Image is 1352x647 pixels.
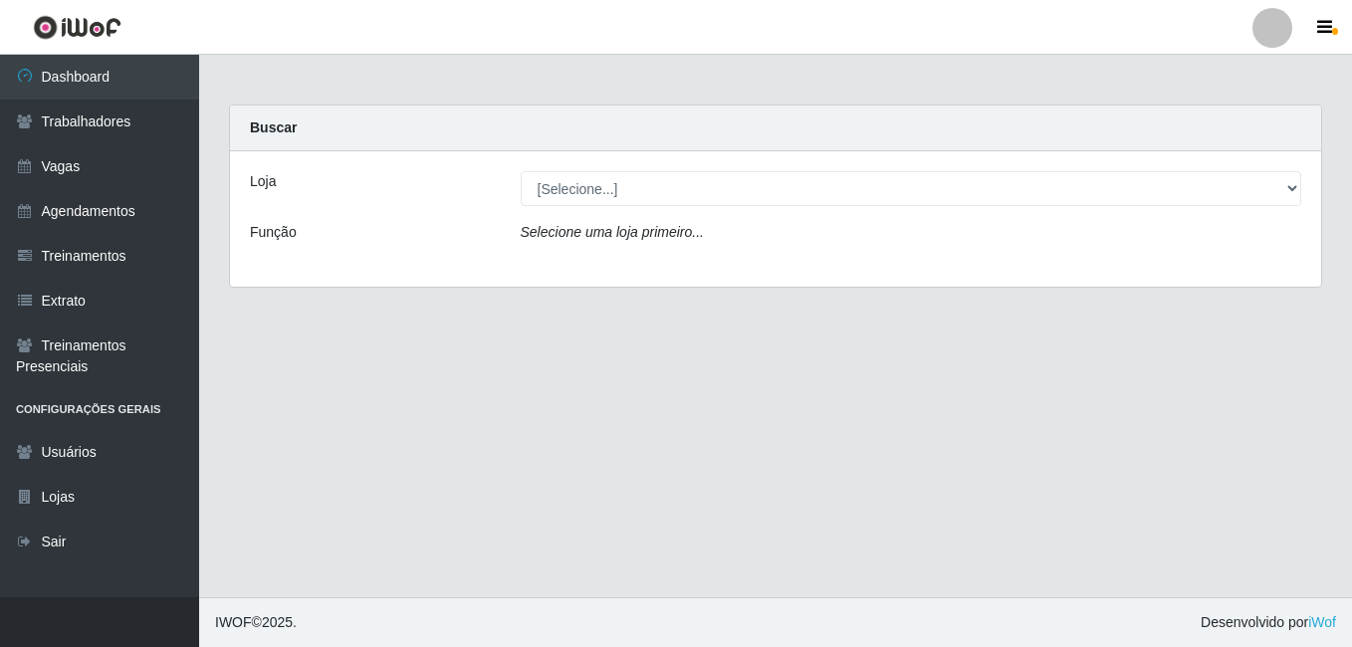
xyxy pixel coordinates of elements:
[250,222,297,243] label: Função
[33,15,121,40] img: CoreUI Logo
[1308,614,1336,630] a: iWof
[250,119,297,135] strong: Buscar
[215,614,252,630] span: IWOF
[1201,612,1336,633] span: Desenvolvido por
[521,224,704,240] i: Selecione uma loja primeiro...
[215,612,297,633] span: © 2025 .
[250,171,276,192] label: Loja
